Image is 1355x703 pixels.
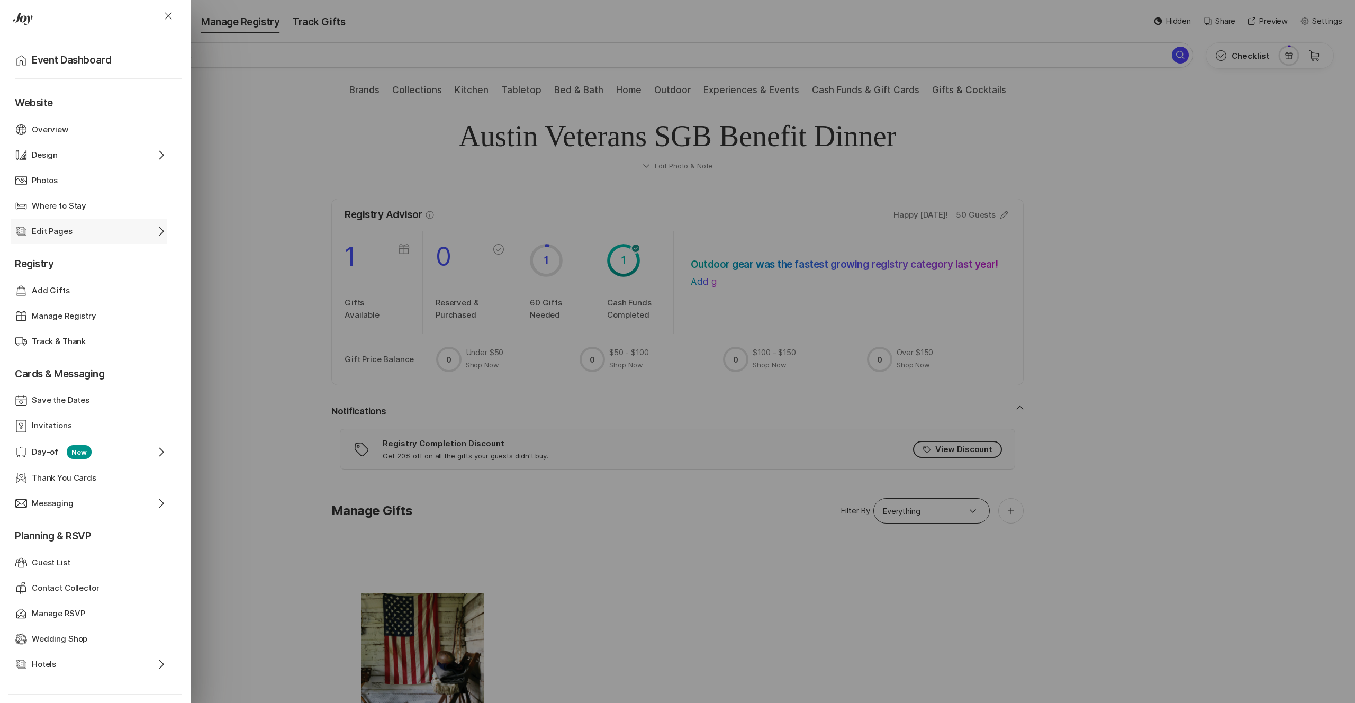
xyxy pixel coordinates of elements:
[32,310,96,322] p: Manage Registry
[32,446,58,458] p: Day-of
[32,608,85,620] p: Manage RSVP
[32,226,73,238] p: Edit Pages
[32,472,96,484] p: Thank You Cards
[15,413,171,439] a: Invitations
[32,420,71,432] p: Invitations
[67,445,92,459] p: New
[32,53,111,68] p: Event Dashboard
[32,200,86,212] p: Where to Stay
[149,3,187,29] button: Close
[15,117,171,142] a: Overview
[15,47,182,74] a: Event Dashboard
[32,394,89,407] p: Save the Dates
[32,124,68,136] p: Overview
[15,626,171,652] a: Wedding Shop
[32,336,86,348] p: Track & Thank
[15,303,171,329] a: Manage Registry
[15,278,171,303] a: Add Gifts
[15,193,171,219] a: Where to Stay
[15,575,171,601] a: Contact Collector
[15,168,171,193] a: Photos
[15,601,171,626] a: Manage RSVP
[32,582,99,594] p: Contact Collector
[32,149,58,161] p: Design
[15,354,171,388] p: Cards & Messaging
[15,516,171,550] p: Planning & RSVP
[15,465,171,491] a: Thank You Cards
[15,83,171,117] p: Website
[32,633,87,645] p: Wedding Shop
[15,244,171,278] p: Registry
[15,550,171,575] a: Guest List
[32,557,70,569] p: Guest List
[32,659,56,671] p: Hotels
[15,329,171,354] a: Track & Thank
[32,285,70,297] p: Add Gifts
[32,498,74,510] p: Messaging
[32,175,58,187] p: Photos
[15,142,171,168] a: Design
[15,388,171,413] a: Save the Dates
